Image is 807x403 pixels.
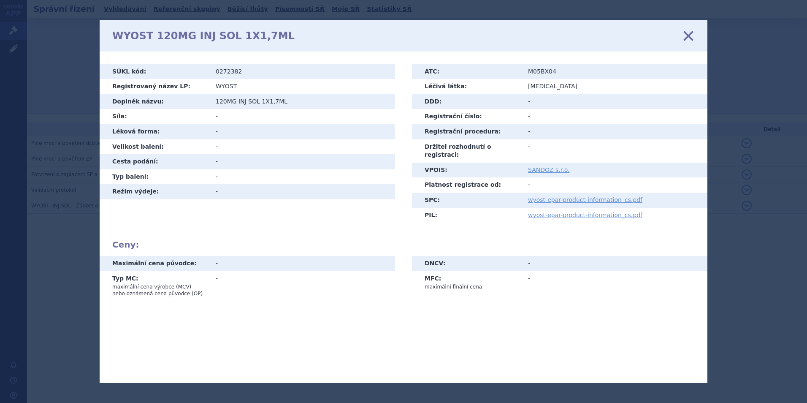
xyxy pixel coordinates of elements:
th: VPOIS: [412,163,522,178]
div: - [216,259,389,268]
th: Velikost balení: [100,139,209,155]
th: MFC: [412,271,522,294]
td: [MEDICAL_DATA] [522,79,707,94]
th: Léčivá látka: [412,79,522,94]
a: wyost-epar-product-information_cs.pdf [528,196,642,203]
h2: Ceny: [112,240,695,250]
a: wyost-epar-product-information_cs.pdf [528,212,642,218]
td: - [522,94,707,109]
th: Typ MC: [100,271,209,301]
td: 0272382 [209,64,395,79]
th: Cesta podání: [100,154,209,169]
th: Registrovaný název LP: [100,79,209,94]
th: ATC: [412,64,522,79]
th: SPC: [412,193,522,208]
td: - [522,109,707,124]
td: WYOST [209,79,395,94]
td: - [522,271,707,294]
td: - [522,256,707,271]
td: - [209,154,395,169]
th: Registrační procedura: [412,124,522,139]
th: Platnost registrace od: [412,177,522,193]
th: Doplněk názvu: [100,94,209,109]
td: - [209,184,395,199]
th: Typ balení: [100,169,209,185]
th: Léková forma: [100,124,209,139]
th: PIL: [412,208,522,223]
td: M05BX04 [522,64,707,79]
th: Režim výdeje: [100,184,209,199]
td: - [522,124,707,139]
td: - [209,109,395,124]
a: SANDOZ s.r.o. [528,166,569,173]
h1: WYOST 120MG INJ SOL 1X1,7ML [112,30,295,42]
th: SÚKL kód: [100,64,209,79]
th: Síla: [100,109,209,124]
th: Maximální cena původce: [100,256,209,271]
td: - [209,139,395,155]
th: DNCV: [412,256,522,271]
p: maximální finální cena [425,283,515,290]
td: - [522,177,707,193]
th: Registrační číslo: [412,109,522,124]
td: - [522,139,707,163]
td: - [209,169,395,185]
p: maximální cena výrobce (MCV) nebo oznámená cena původce (OP) [112,283,203,297]
td: - [209,124,395,139]
td: - [209,271,395,301]
td: 120MG INJ SOL 1X1,7ML [209,94,395,109]
th: Držitel rozhodnutí o registraci: [412,139,522,163]
th: DDD: [412,94,522,109]
a: zavřít [682,30,695,42]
